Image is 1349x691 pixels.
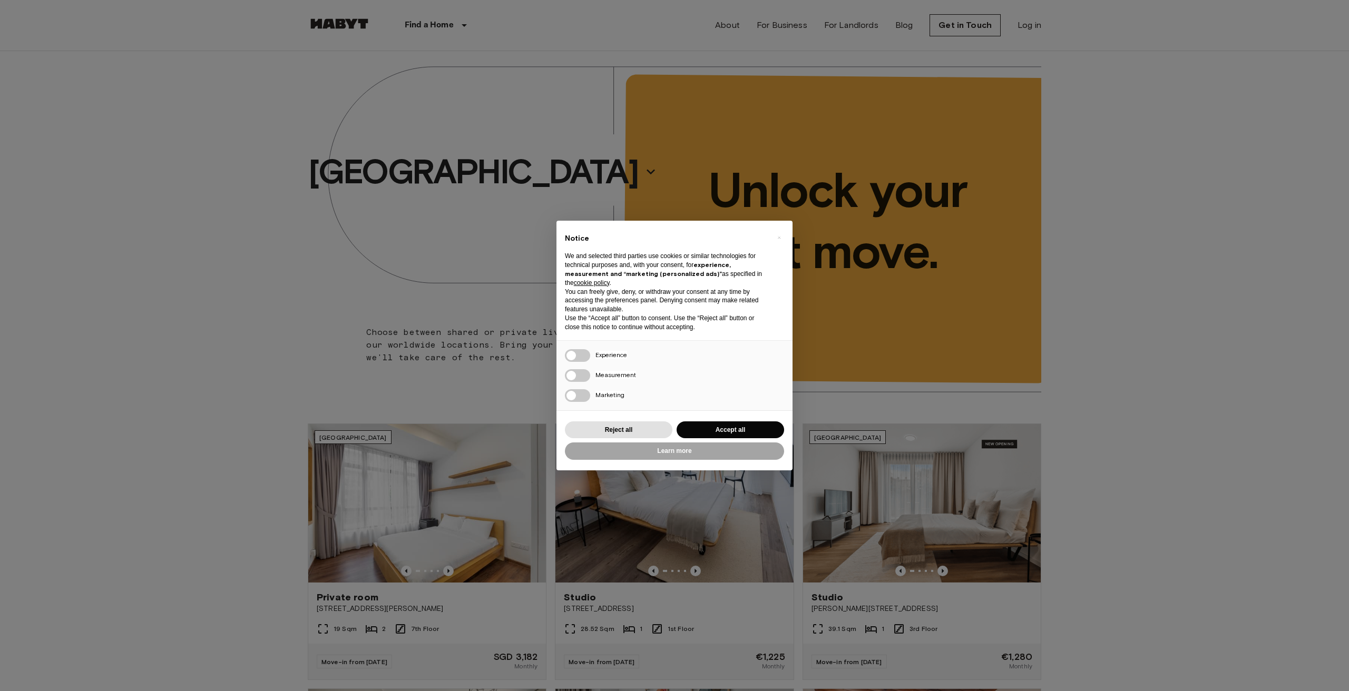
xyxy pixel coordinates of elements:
button: Close this notice [770,229,787,246]
button: Reject all [565,421,672,439]
button: Accept all [677,421,784,439]
strong: experience, measurement and “marketing (personalized ads)” [565,261,731,278]
p: Use the “Accept all” button to consent. Use the “Reject all” button or close this notice to conti... [565,314,767,332]
p: You can freely give, deny, or withdraw your consent at any time by accessing the preferences pane... [565,288,767,314]
h2: Notice [565,233,767,244]
span: Experience [595,351,627,359]
button: Learn more [565,442,784,460]
p: We and selected third parties use cookies or similar technologies for technical purposes and, wit... [565,252,767,287]
span: × [777,231,781,244]
a: cookie policy [574,279,610,287]
span: Marketing [595,391,624,399]
span: Measurement [595,371,636,379]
